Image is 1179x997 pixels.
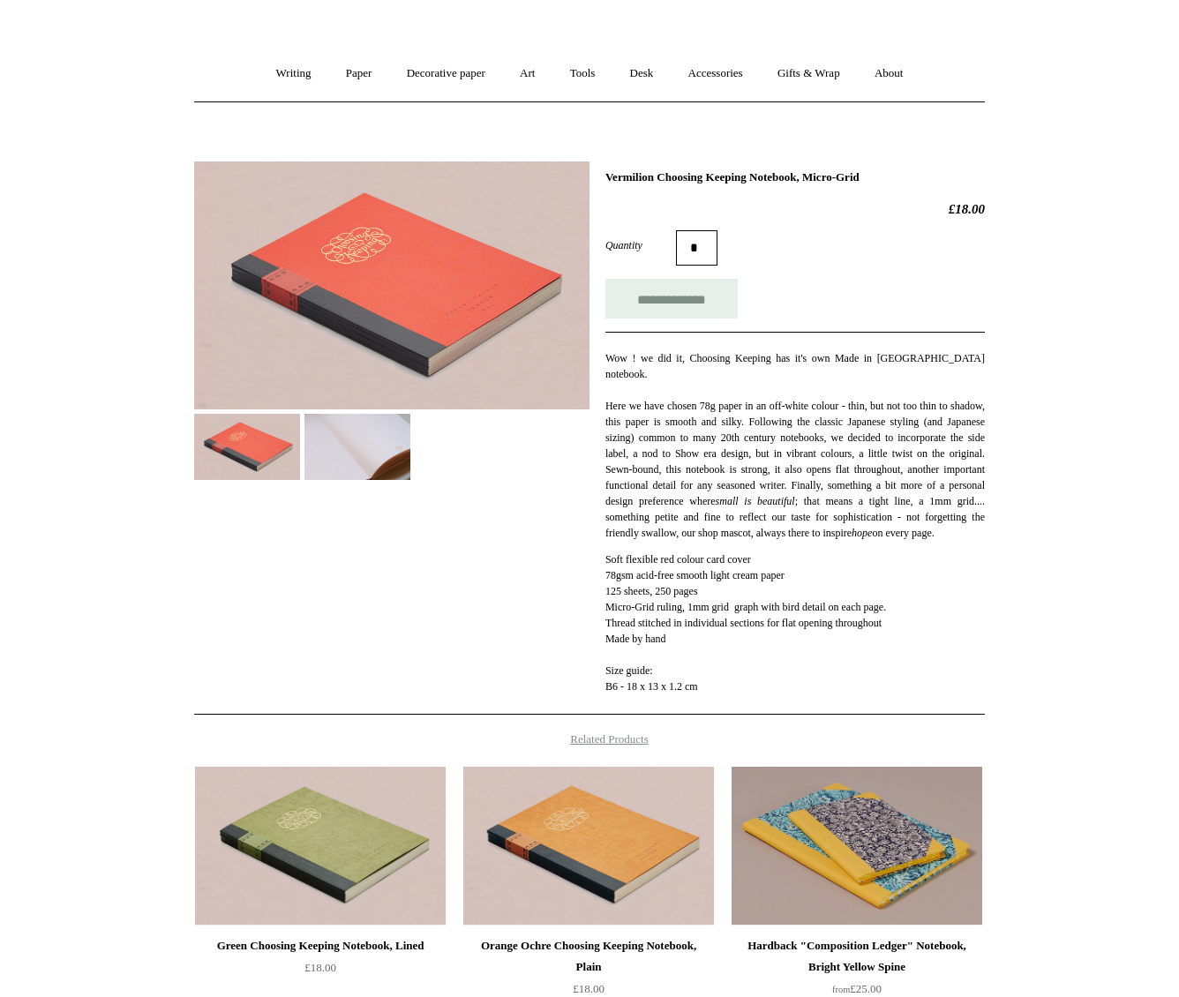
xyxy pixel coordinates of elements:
a: Gifts & Wrap [762,50,856,97]
div: Hardback "Composition Ledger" Notebook, Bright Yellow Spine [736,935,978,978]
span: £25.00 [832,982,882,995]
a: Art [504,50,551,97]
img: Green Choosing Keeping Notebook, Lined [195,767,446,926]
p: Wow ! we did it, Choosing Keeping has it's own Made in [GEOGRAPHIC_DATA] notebook. Here we have c... [605,350,985,541]
div: Green Choosing Keeping Notebook, Lined [199,935,441,956]
a: Tools [554,50,612,97]
span: Soft flexible red colour card cover [605,553,751,566]
div: Orange Ochre Choosing Keeping Notebook, Plain [468,935,710,978]
span: £18.00 [304,961,336,974]
p: Thread stitched in individual sections for flat opening throughout Made by hand Size guide: B6 - ... [605,551,985,694]
a: Desk [614,50,670,97]
span: £18.00 [573,982,605,995]
span: from [832,985,850,994]
a: Writing [260,50,327,97]
img: Orange Ochre Choosing Keeping Notebook, Plain [463,767,714,926]
em: small is beautiful [716,495,795,507]
img: Vermilion Choosing Keeping Notebook, Micro-Grid [304,414,410,480]
img: Vermilion Choosing Keeping Notebook, Micro-Grid [194,161,589,409]
a: Green Choosing Keeping Notebook, Lined Green Choosing Keeping Notebook, Lined [195,767,446,926]
span: 125 sheets, 250 pages [605,585,698,597]
img: Vermilion Choosing Keeping Notebook, Micro-Grid [194,414,300,480]
label: Quantity [605,237,676,253]
a: Paper [330,50,388,97]
h4: Related Products [148,732,1031,746]
a: Decorative paper [391,50,501,97]
a: About [859,50,920,97]
em: hope [852,527,872,539]
a: Orange Ochre Choosing Keeping Notebook, Plain Orange Ochre Choosing Keeping Notebook, Plain [463,767,714,926]
img: Hardback "Composition Ledger" Notebook, Bright Yellow Spine [732,767,982,926]
a: Accessories [672,50,759,97]
span: Micro-Grid ruling, 1mm grid graph with bird detail on each page. [605,601,886,613]
span: 78gsm acid-free smooth light cream paper [605,569,785,581]
h1: Vermilion Choosing Keeping Notebook, Micro-Grid [605,170,985,184]
a: Hardback "Composition Ledger" Notebook, Bright Yellow Spine Hardback "Composition Ledger" Noteboo... [732,767,982,926]
h2: £18.00 [605,201,985,217]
